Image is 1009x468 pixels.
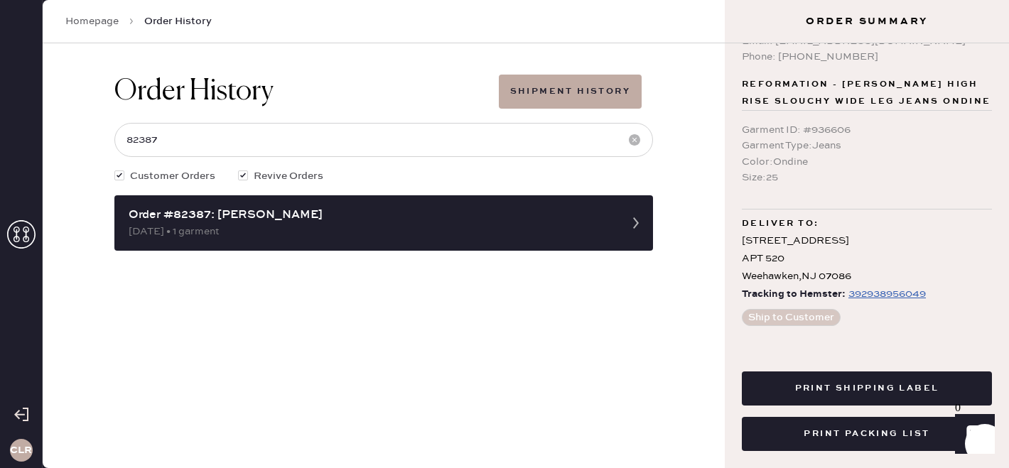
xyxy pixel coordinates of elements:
div: https://www.fedex.com/apps/fedextrack/?tracknumbers=392938956049&cntry_code=US [848,285,926,303]
button: Ship to Customer [742,309,841,326]
span: Order History [144,14,212,28]
span: Revive Orders [254,168,323,184]
button: Shipment History [499,75,642,109]
div: Color : Ondine [742,154,992,170]
h1: Order History [114,75,274,109]
a: 392938956049 [846,285,926,303]
a: Print Shipping Label [742,381,992,394]
div: Size : 25 [742,170,992,185]
div: [DATE] • 1 garment [129,224,613,239]
button: Print Shipping Label [742,371,992,406]
input: Search by order number, customer name, email or phone number [114,123,653,157]
div: Order #82387: [PERSON_NAME] [129,207,613,224]
span: Reformation - [PERSON_NAME] High Rise Slouchy Wide Leg Jeans Ondine [742,76,992,110]
div: [STREET_ADDRESS] APT 520 Weehawken , NJ 07086 [742,232,992,286]
h3: CLR [10,445,32,455]
button: Print Packing List [742,417,992,451]
a: Homepage [65,14,119,28]
span: Customer Orders [130,168,215,184]
iframe: Front Chat [941,404,1003,465]
span: Deliver to: [742,215,819,232]
h3: Order Summary [725,14,1009,28]
div: Garment ID : # 936606 [742,122,992,138]
span: Tracking to Hemster: [742,285,846,303]
div: Garment Type : Jeans [742,138,992,153]
div: Phone: [PHONE_NUMBER] [742,49,992,65]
